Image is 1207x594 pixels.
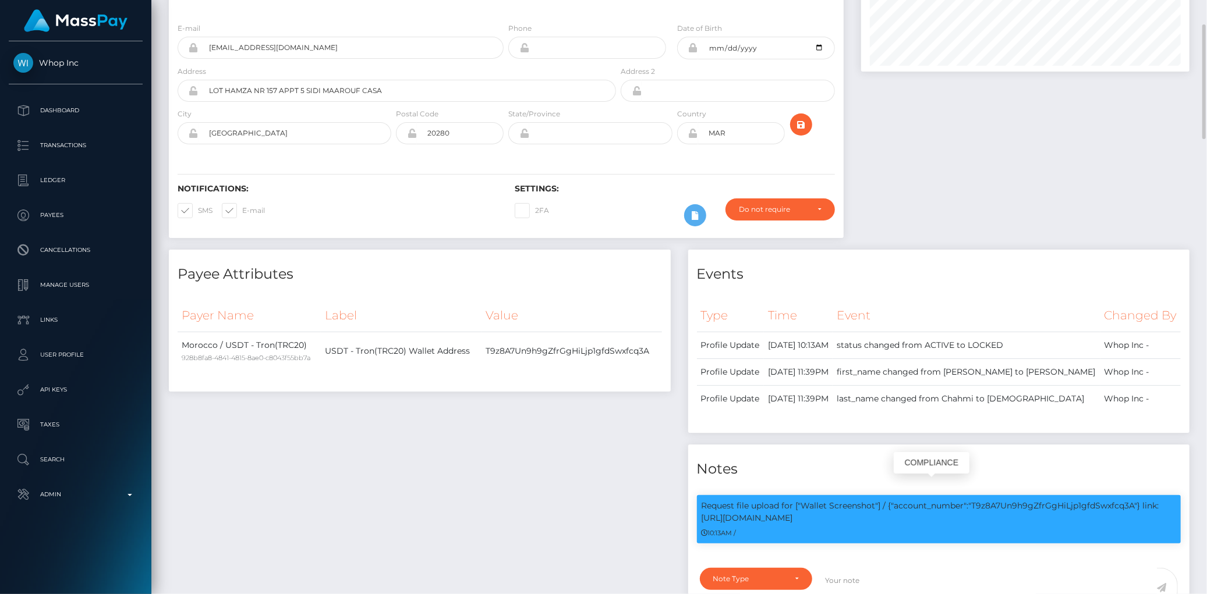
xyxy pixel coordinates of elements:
[833,358,1100,385] td: first_name changed from [PERSON_NAME] to [PERSON_NAME]
[9,236,143,265] a: Cancellations
[621,66,655,77] label: Address 2
[515,184,834,194] h6: Settings:
[697,264,1181,284] h4: Events
[13,311,138,329] p: Links
[833,385,1100,412] td: last_name changed from Chahmi to [DEMOGRAPHIC_DATA]
[508,23,532,34] label: Phone
[9,410,143,439] a: Taxes
[9,58,143,68] span: Whop Inc
[13,381,138,399] p: API Keys
[833,300,1100,332] th: Event
[178,300,321,332] th: Payer Name
[178,332,321,371] td: Morocco / USDT - Tron(TRC20)
[1100,358,1181,385] td: Whop Inc -
[178,66,206,77] label: Address
[1100,332,1181,358] td: Whop Inc -
[9,445,143,474] a: Search
[713,574,786,584] div: Note Type
[222,203,265,218] label: E-mail
[515,203,549,218] label: 2FA
[178,203,213,218] label: SMS
[894,452,969,474] div: COMPLIANCE
[764,358,833,385] td: [DATE] 11:39PM
[13,53,33,73] img: Whop Inc
[9,166,143,195] a: Ledger
[396,109,438,119] label: Postal Code
[9,375,143,404] a: API Keys
[9,271,143,300] a: Manage Users
[178,264,662,284] h4: Payee Attributes
[697,332,764,358] td: Profile Update
[1100,385,1181,412] td: Whop Inc -
[697,459,1181,479] h4: Notes
[321,300,482,332] th: Label
[697,385,764,412] td: Profile Update
[9,131,143,160] a: Transactions
[677,109,706,119] label: Country
[700,568,813,590] button: Note Type
[13,416,138,433] p: Taxes
[764,385,833,412] td: [DATE] 11:39PM
[764,300,833,332] th: Time
[178,184,497,194] h6: Notifications:
[697,358,764,385] td: Profile Update
[677,23,722,34] label: Date of Birth
[13,451,138,468] p: Search
[9,96,143,125] a: Dashboard
[9,340,143,369] a: User Profile
[13,207,138,224] p: Payees
[764,332,833,358] td: [DATE] 10:13AM
[13,276,138,294] p: Manage Users
[482,300,661,332] th: Value
[508,109,560,119] label: State/Province
[178,23,200,34] label: E-mail
[702,529,737,537] small: 10:13AM /
[13,137,138,154] p: Transactions
[321,332,482,371] td: USDT - Tron(TRC20) Wallet Address
[9,201,143,230] a: Payees
[13,102,138,119] p: Dashboard
[833,332,1100,358] td: status changed from ACTIVE to LOCKED
[482,332,661,371] td: T9z8A7Un9h9gZfrGgHiLjp1gfdSwxfcq3A
[1100,300,1181,332] th: Changed By
[13,172,138,189] p: Ledger
[13,486,138,503] p: Admin
[739,205,808,214] div: Do not require
[9,480,143,509] a: Admin
[178,109,192,119] label: City
[13,346,138,364] p: User Profile
[24,9,128,32] img: MassPay Logo
[13,241,138,259] p: Cancellations
[182,354,310,362] small: 928b8fa8-4841-4815-8ae0-c8043f55bb7a
[702,500,1177,524] p: Request file upload for ["Wallet Screenshot"] / {"account_number":"T9z8A7Un9h9gZfrGgHiLjp1gfdSwxf...
[9,305,143,335] a: Links
[697,300,764,332] th: Type
[725,198,834,220] button: Do not require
